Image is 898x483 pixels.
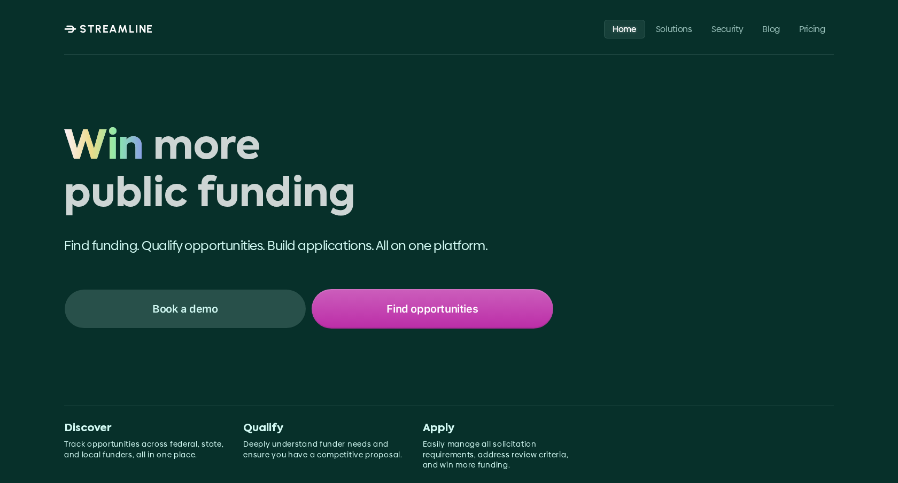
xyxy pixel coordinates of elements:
a: STREAMLINE [64,22,153,35]
a: Blog [754,19,789,38]
p: Apply [423,422,585,435]
a: Book a demo [64,289,306,329]
a: Pricing [791,19,834,38]
p: Blog [763,24,780,34]
p: Solutions [656,24,692,34]
p: Qualify [243,422,405,435]
span: Win [64,124,144,172]
p: Discover [64,422,226,435]
p: Find funding. Qualify opportunities. Build applications. All on one platform. [64,237,553,255]
p: STREAMLINE [80,22,153,35]
p: Easily manage all solicitation requirements, address review criteria, and win more funding. [423,439,585,471]
a: Security [703,19,752,38]
p: Track opportunities across federal, state, and local funders, all in one place. [64,439,226,460]
p: Home [613,24,637,34]
a: Find opportunities [312,289,554,329]
p: Find opportunities [386,302,478,316]
p: Pricing [799,24,825,34]
p: Deeply understand funder needs and ensure you have a competitive proposal. [243,439,405,460]
a: Home [604,19,645,38]
p: Book a demo [152,302,218,316]
p: Security [711,24,743,34]
h1: Win more public funding [64,124,553,220]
